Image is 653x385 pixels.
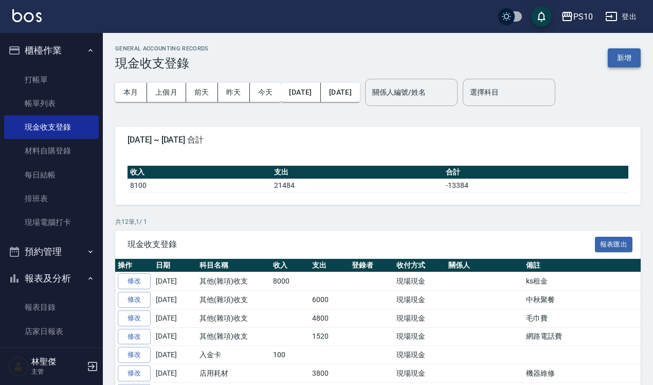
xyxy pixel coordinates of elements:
[118,310,151,326] a: 修改
[310,291,349,309] td: 6000
[153,309,197,327] td: [DATE]
[153,291,197,309] td: [DATE]
[608,48,641,67] button: 新增
[115,259,153,272] th: 操作
[443,179,628,192] td: -13384
[186,83,218,102] button: 前天
[4,295,99,319] a: 報表目錄
[557,6,597,27] button: PS10
[270,272,310,291] td: 8000
[128,135,628,145] span: [DATE] ~ [DATE] 合計
[153,259,197,272] th: 日期
[4,163,99,187] a: 每日結帳
[394,291,446,309] td: 現場現金
[531,6,552,27] button: save
[115,45,209,52] h2: GENERAL ACCOUNTING RECORDS
[4,320,99,343] a: 店家日報表
[394,364,446,383] td: 現場現金
[197,309,270,327] td: 其他(雜項)收支
[153,327,197,346] td: [DATE]
[197,291,270,309] td: 其他(雜項)收支
[310,364,349,383] td: 3800
[128,239,595,250] span: 現金收支登錄
[446,259,523,272] th: 關係人
[197,327,270,346] td: 其他(雜項)收支
[310,309,349,327] td: 4800
[118,365,151,381] a: 修改
[573,10,593,23] div: PS10
[118,347,151,363] a: 修改
[4,238,99,265] button: 預約管理
[595,237,633,253] button: 報表匯出
[271,166,443,179] th: 支出
[218,83,250,102] button: 昨天
[197,346,270,364] td: 入金卡
[128,166,271,179] th: 收入
[31,367,84,376] p: 主管
[197,272,270,291] td: 其他(雜項)收支
[4,343,99,367] a: 互助日報表
[394,327,446,346] td: 現場現金
[349,259,394,272] th: 登錄者
[394,309,446,327] td: 現場現金
[321,83,360,102] button: [DATE]
[4,115,99,139] a: 現金收支登錄
[197,259,270,272] th: 科目名稱
[394,272,446,291] td: 現場現金
[608,52,641,62] a: 新增
[4,37,99,64] button: 櫃檯作業
[128,179,271,192] td: 8100
[4,211,99,234] a: 現場電腦打卡
[8,356,29,377] img: Person
[271,179,443,192] td: 21484
[4,265,99,292] button: 報表及分析
[443,166,628,179] th: 合計
[4,68,99,92] a: 打帳單
[601,7,641,26] button: 登出
[394,346,446,364] td: 現場現金
[153,272,197,291] td: [DATE]
[4,92,99,115] a: 帳單列表
[270,346,310,364] td: 100
[118,329,151,345] a: 修改
[12,9,42,22] img: Logo
[31,357,84,367] h5: 林聖傑
[595,239,633,249] a: 報表匯出
[4,187,99,211] a: 排班表
[270,259,310,272] th: 收入
[118,292,151,308] a: 修改
[153,346,197,364] td: [DATE]
[197,364,270,383] td: 店用耗材
[281,83,320,102] button: [DATE]
[115,83,147,102] button: 本月
[4,139,99,163] a: 材料自購登錄
[115,217,641,226] p: 共 12 筆, 1 / 1
[250,83,281,102] button: 今天
[153,364,197,383] td: [DATE]
[394,259,446,272] th: 收付方式
[147,83,186,102] button: 上個月
[115,56,209,71] h3: 現金收支登錄
[310,259,349,272] th: 支出
[310,327,349,346] td: 1520
[118,273,151,289] a: 修改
